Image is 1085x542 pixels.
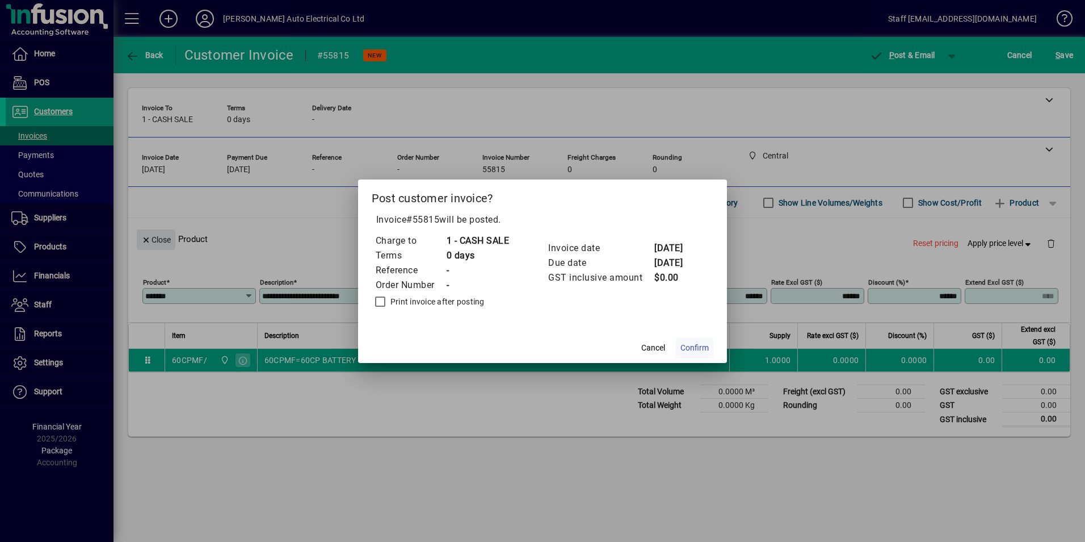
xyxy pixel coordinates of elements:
[375,278,446,293] td: Order Number
[654,241,699,256] td: [DATE]
[375,263,446,278] td: Reference
[548,256,654,270] td: Due date
[635,338,671,358] button: Cancel
[375,248,446,263] td: Terms
[676,338,713,358] button: Confirm
[358,180,727,212] h2: Post customer invoice?
[548,241,654,256] td: Invoice date
[446,248,510,263] td: 0 days
[446,263,510,278] td: -
[548,270,654,285] td: GST inclusive amount
[446,278,510,293] td: -
[654,270,699,285] td: $0.00
[680,342,709,354] span: Confirm
[375,234,446,248] td: Charge to
[654,256,699,270] td: [DATE]
[388,296,485,307] label: Print invoice after posting
[372,213,714,227] p: Invoice will be posted .
[406,214,439,225] span: #55815
[446,234,510,248] td: 1 - CASH SALE
[641,342,665,354] span: Cancel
